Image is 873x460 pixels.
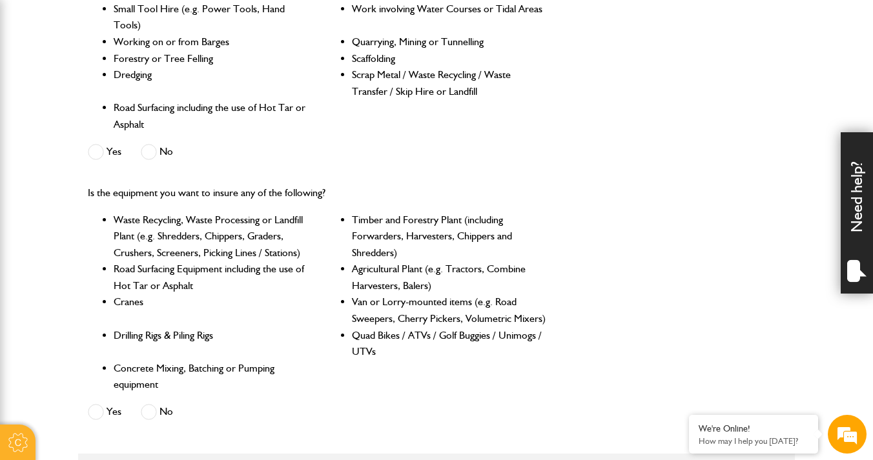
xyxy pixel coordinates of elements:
img: d_20077148190_company_1631870298795_20077148190 [22,72,54,90]
label: No [141,404,173,420]
em: Start Chat [176,361,234,378]
li: Drilling Rigs & Piling Rigs [114,327,309,360]
input: Enter your phone number [17,195,236,224]
p: Is the equipment you want to insure any of the following? [88,185,546,201]
li: Work involving Water Courses or Tidal Areas [352,1,547,34]
div: Minimize live chat window [212,6,243,37]
label: Yes [88,404,121,420]
textarea: Type your message and hit 'Enter' [17,234,236,350]
li: Waste Recycling, Waste Processing or Landfill Plant (e.g. Shredders, Chippers, Graders, Crushers,... [114,212,309,261]
li: Small Tool Hire (e.g. Power Tools, Hand Tools) [114,1,309,34]
div: Chat with us now [67,72,217,89]
li: Cranes [114,294,309,326]
li: Concrete Mixing, Batching or Pumping equipment [114,360,309,393]
li: Dredging [114,66,309,99]
input: Enter your last name [17,119,236,148]
input: Enter your email address [17,157,236,186]
li: Agricultural Plant (e.g. Tractors, Combine Harvesters, Balers) [352,261,547,294]
li: Working on or from Barges [114,34,309,50]
label: No [141,144,173,160]
li: Road Surfacing including the use of Hot Tar or Asphalt [114,99,309,132]
div: Need help? [841,132,873,294]
li: Timber and Forestry Plant (including Forwarders, Harvesters, Chippers and Shredders) [352,212,547,261]
li: Forestry or Tree Felling [114,50,309,67]
li: Quad Bikes / ATVs / Golf Buggies / Unimogs / UTVs [352,327,547,360]
li: Quarrying, Mining or Tunnelling [352,34,547,50]
p: How may I help you today? [699,436,808,446]
li: Van or Lorry-mounted items (e.g. Road Sweepers, Cherry Pickers, Volumetric Mixers) [352,294,547,326]
li: Scaffolding [352,50,547,67]
label: Yes [88,144,121,160]
li: Scrap Metal / Waste Recycling / Waste Transfer / Skip Hire or Landfill [352,66,547,99]
div: We're Online! [699,423,808,434]
li: Road Surfacing Equipment including the use of Hot Tar or Asphalt [114,261,309,294]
